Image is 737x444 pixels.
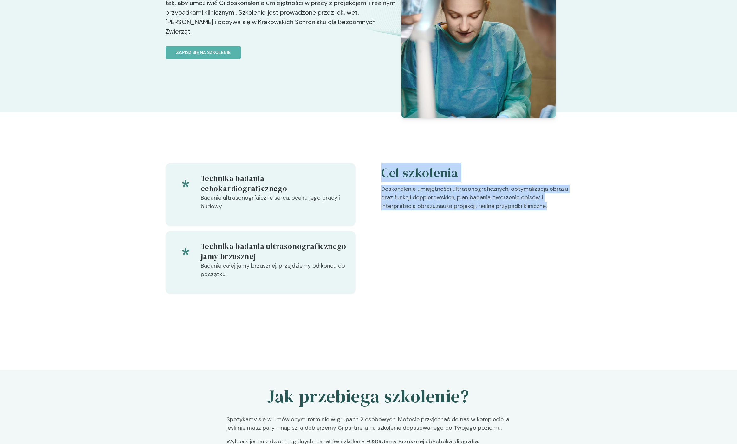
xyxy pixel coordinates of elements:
[267,385,470,408] h2: Jak przebiega szkolenie?
[166,46,241,59] button: Zapisz się na szkolenie
[201,194,351,216] p: Badanie ultrasonogrfaiczne serca, ocena jego pracy i budowy
[381,185,571,215] p: Doskonalenie umiejętności ultrasonograficznych, optymalizacja obrazu oraz funkcji dopplerowskich,...
[201,241,351,262] h5: Technika badania ultrasonograficznego jamy brzusznej
[201,262,351,284] p: Badanie całej jamy brzusznej, przejdziemy od końca do początku.
[201,173,351,194] h5: Technika badania echokardiograficznego
[176,49,231,56] p: Zapisz się na szkolenie
[166,39,397,59] a: Zapisz się na szkolenie
[226,415,511,437] p: Spotykamy się w umówionym terminie w grupach 2 osobowych. Możecie przyjechać do nas w komplecie, ...
[381,163,571,182] h5: Cel szkolenia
